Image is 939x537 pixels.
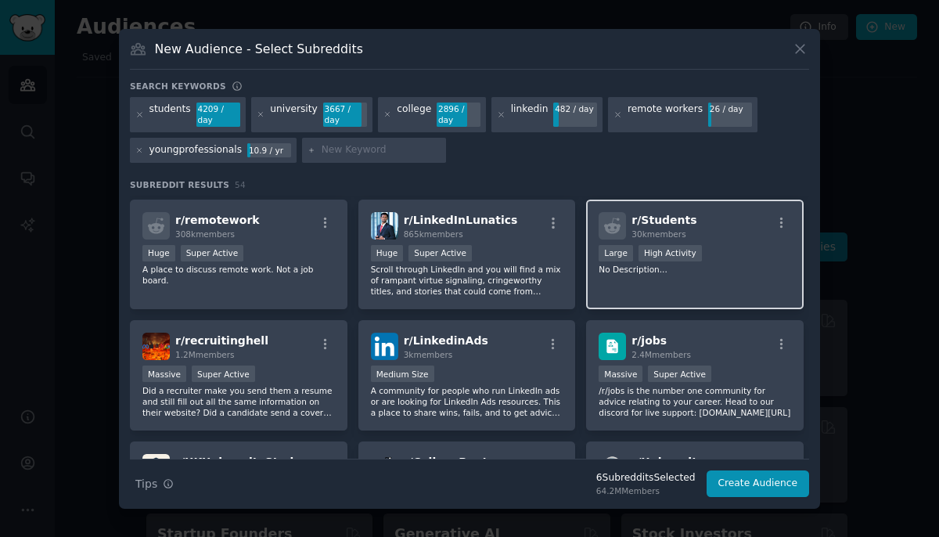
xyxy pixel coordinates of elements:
span: r/ Students [631,214,696,226]
h3: New Audience - Select Subreddits [155,41,363,57]
div: 64.2M Members [596,485,696,496]
div: Huge [142,245,175,261]
span: r/ remotework [175,214,260,226]
img: jobs [599,333,626,360]
div: 10.9 / yr [247,143,291,157]
div: 26 / day [708,103,752,117]
div: 4209 / day [196,103,240,128]
span: Subreddit Results [130,179,229,190]
div: students [149,103,191,128]
span: r/ University [631,456,704,468]
span: r/ LinkedInLunatics [404,214,518,226]
img: recruitinghell [142,333,170,360]
div: 482 / day [553,103,597,117]
input: New Keyword [322,143,441,157]
div: Medium Size [371,366,434,382]
span: 54 [235,180,246,189]
span: r/ recruitinghell [175,334,268,347]
p: Did a recruiter make you send them a resume and still fill out all the same information on their ... [142,385,335,418]
p: /r/jobs is the number one community for advice relating to your career. Head to our discord for l... [599,385,791,418]
span: Tips [135,476,157,492]
span: 2.4M members [631,350,691,359]
img: CollegeRant [371,454,398,481]
button: Tips [130,470,179,498]
span: r/ UKUniversityStudents [175,456,321,468]
div: Super Active [192,366,255,382]
div: Super Active [648,366,711,382]
div: Super Active [408,245,472,261]
div: Huge [371,245,404,261]
div: remote workers [628,103,703,128]
div: linkedin [511,103,549,128]
div: 2896 / day [437,103,480,128]
div: Massive [142,366,186,382]
div: 6 Subreddit s Selected [596,471,696,485]
span: 1.2M members [175,350,235,359]
button: Create Audience [707,470,810,497]
p: A place to discuss remote work. Not a job board. [142,264,335,286]
img: UKUniversityStudents [142,454,170,481]
div: youngprofessionals [149,143,243,157]
span: 30k members [631,229,685,239]
div: Large [599,245,633,261]
h3: Search keywords [130,81,226,92]
span: 3k members [404,350,453,359]
p: A community for people who run LinkedIn ads or are looking for LinkedIn Ads resources. This a pla... [371,385,563,418]
div: Massive [599,366,642,382]
span: r/ LinkedinAds [404,334,488,347]
p: No Description... [599,264,791,275]
div: Super Active [181,245,244,261]
div: college [397,103,431,128]
p: Scroll through LinkedIn and you will find a mix of rampant virtue signaling, cringeworthy titles,... [371,264,563,297]
span: r/ jobs [631,334,667,347]
span: r/ CollegeRant [404,456,487,468]
img: LinkedinAds [371,333,398,360]
span: 308k members [175,229,235,239]
img: University [599,454,626,481]
div: High Activity [639,245,702,261]
span: 865k members [404,229,463,239]
div: university [270,103,318,128]
div: 3667 / day [323,103,367,128]
img: LinkedInLunatics [371,212,398,240]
